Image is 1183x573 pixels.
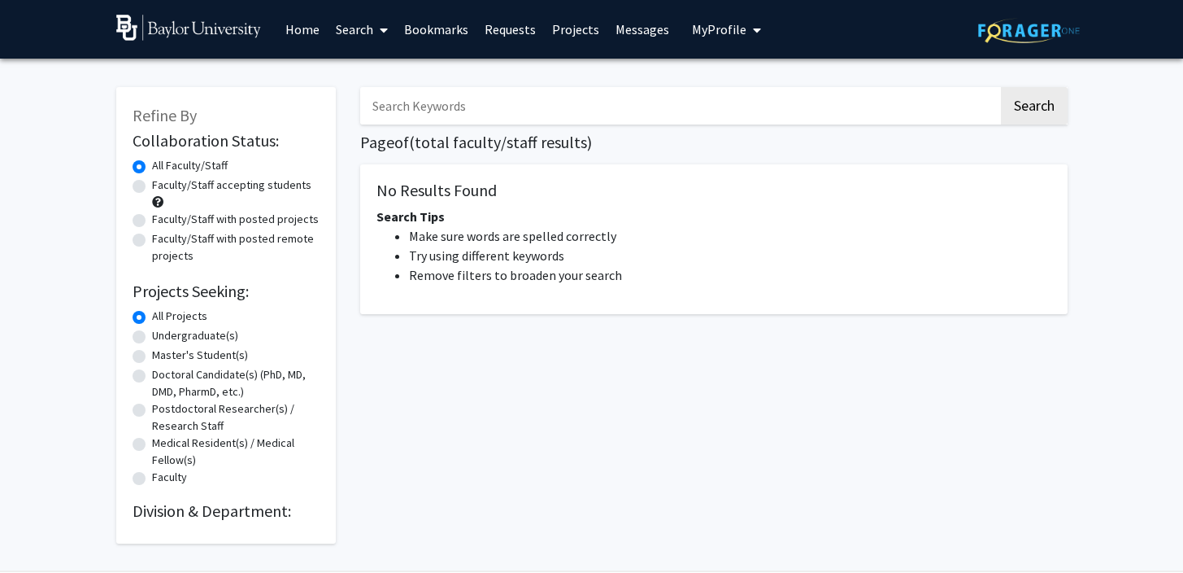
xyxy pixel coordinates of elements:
[409,246,1051,265] li: Try using different keywords
[360,87,998,125] input: Search Keywords
[133,282,320,301] h2: Projects Seeking:
[476,1,544,58] a: Requests
[376,181,1051,200] h5: No Results Found
[152,177,311,194] label: Faculty/Staff accepting students
[152,211,319,228] label: Faculty/Staff with posted projects
[152,157,228,174] label: All Faculty/Staff
[409,226,1051,246] li: Make sure words are spelled correctly
[396,1,476,58] a: Bookmarks
[152,347,248,364] label: Master's Student(s)
[152,327,238,344] label: Undergraduate(s)
[1001,87,1068,125] button: Search
[152,469,187,486] label: Faculty
[133,501,320,521] h2: Division & Department:
[116,15,262,41] img: Baylor University Logo
[692,21,746,37] span: My Profile
[376,208,445,225] span: Search Tips
[607,1,677,58] a: Messages
[12,500,69,561] iframe: Chat
[360,133,1068,152] h1: Page of ( total faculty/staff results)
[152,435,320,469] label: Medical Resident(s) / Medical Fellow(s)
[277,1,328,58] a: Home
[152,366,320,400] label: Doctoral Candidate(s) (PhD, MD, DMD, PharmD, etc.)
[152,400,320,435] label: Postdoctoral Researcher(s) / Research Staff
[152,308,207,325] label: All Projects
[133,105,197,125] span: Refine By
[978,18,1080,43] img: ForagerOne Logo
[328,1,396,58] a: Search
[409,265,1051,285] li: Remove filters to broaden your search
[133,131,320,151] h2: Collaboration Status:
[544,1,607,58] a: Projects
[152,230,320,265] label: Faculty/Staff with posted remote projects
[360,330,1068,368] nav: Page navigation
